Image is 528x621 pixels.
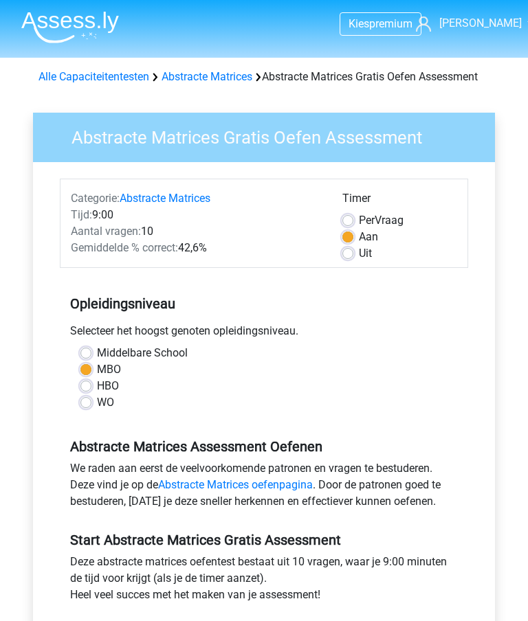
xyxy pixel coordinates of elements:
span: Aantal vragen: [71,225,141,238]
span: Tijd: [71,208,92,221]
label: Vraag [359,212,404,229]
label: HBO [97,378,119,394]
a: Abstracte Matrices [162,70,252,83]
span: [PERSON_NAME] [439,16,522,30]
div: 42,6% [60,240,332,256]
h5: Abstracte Matrices Assessment Oefenen [70,438,458,455]
a: Abstracte Matrices [120,192,210,205]
label: Uit [359,245,372,262]
a: [PERSON_NAME] [416,15,518,32]
span: Categorie: [71,192,120,205]
div: 10 [60,223,332,240]
div: Selecteer het hoogst genoten opleidingsniveau. [60,323,468,345]
span: Per [359,214,375,227]
span: Gemiddelde % correct: [71,241,178,254]
h5: Start Abstracte Matrices Gratis Assessment [70,532,458,548]
div: We raden aan eerst de veelvoorkomende patronen en vragen te bestuderen. Deze vind je op de . Door... [60,460,468,515]
a: Abstracte Matrices oefenpagina [158,478,313,491]
label: Aan [359,229,378,245]
div: 9:00 [60,207,332,223]
label: WO [97,394,114,411]
img: Assessly [21,11,119,43]
span: premium [369,17,412,30]
label: MBO [97,361,121,378]
div: Timer [342,190,457,212]
a: Kiespremium [340,14,421,33]
a: Alle Capaciteitentesten [38,70,149,83]
div: Deze abstracte matrices oefentest bestaat uit 10 vragen, waar je 9:00 minuten de tijd voor krijgt... [60,554,468,609]
h3: Abstracte Matrices Gratis Oefen Assessment [55,122,485,148]
div: Abstracte Matrices Gratis Oefen Assessment [33,69,495,85]
span: Kies [349,17,369,30]
label: Middelbare School [97,345,188,361]
h5: Opleidingsniveau [70,290,458,317]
